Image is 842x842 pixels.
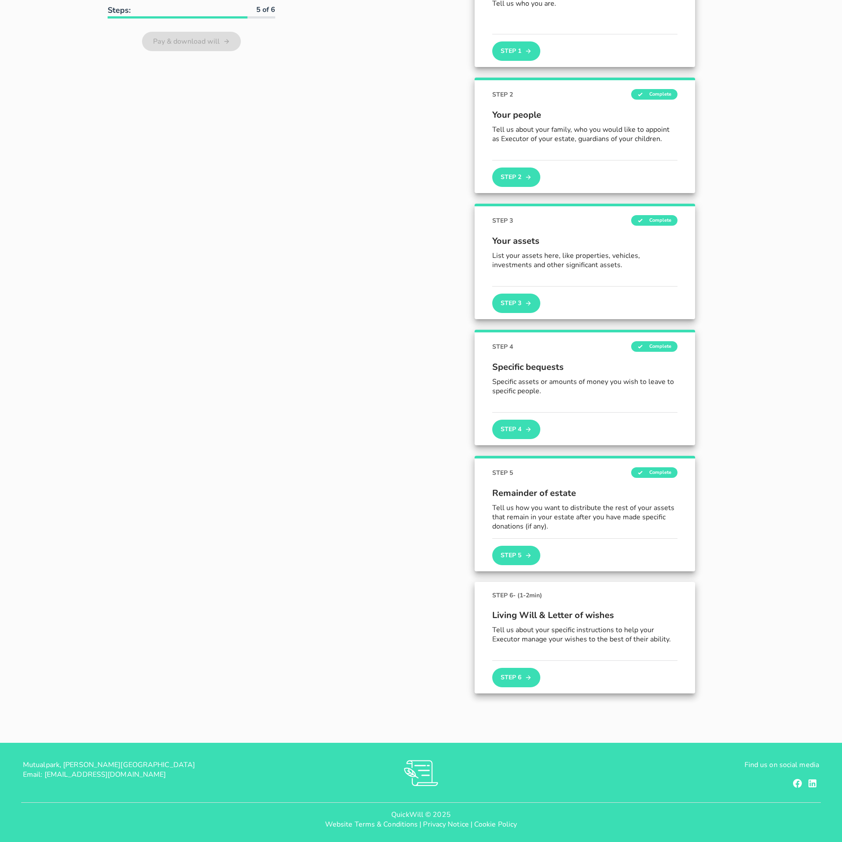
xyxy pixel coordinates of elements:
[23,760,195,770] span: Mutualpark, [PERSON_NAME][GEOGRAPHIC_DATA]
[492,235,677,248] span: Your assets
[108,5,131,15] b: Steps:
[492,251,677,270] p: List your assets here, like properties, vehicles, investments and other significant assets.
[471,820,472,829] span: |
[325,820,418,829] a: Website Terms & Conditions
[492,668,540,687] button: Step 6
[492,361,677,374] span: Specific bequests
[23,770,166,779] span: Email: [EMAIL_ADDRESS][DOMAIN_NAME]
[474,820,517,829] a: Cookie Policy
[492,90,513,99] span: STEP 2
[492,468,513,477] span: STEP 5
[513,591,542,600] span: - (1-2min)
[492,108,677,122] span: Your people
[631,215,677,226] span: Complete
[631,341,677,352] span: Complete
[492,41,540,61] button: Step 1
[492,125,677,144] p: Tell us about your family, who you would like to appoint as Executor of your estate, guardians of...
[492,377,677,396] p: Specific assets or amounts of money you wish to leave to specific people.
[492,546,540,565] button: Step 5
[419,820,421,829] span: |
[492,294,540,313] button: Step 3
[492,609,677,622] span: Living Will & Letter of wishes
[631,89,677,100] span: Complete
[492,168,540,187] button: Step 2
[7,810,835,820] p: QuickWill © 2025
[492,626,677,644] p: Tell us about your specific instructions to help your Executor manage your wishes to the best of ...
[492,503,677,531] p: Tell us how you want to distribute the rest of your assets that remain in your estate after you h...
[256,5,275,15] b: 5 of 6
[492,487,677,500] span: Remainder of estate
[492,216,513,225] span: STEP 3
[404,760,438,786] img: RVs0sauIwKhMoGR03FLGkjXSOVwkZRnQsltkF0QxpTsornXsmh1o7vbL94pqF3d8sZvAAAAAElFTkSuQmCC
[492,420,540,439] button: Step 4
[423,820,468,829] a: Privacy Notice
[631,467,677,478] span: Complete
[554,760,819,770] p: Find us on social media
[492,591,542,600] span: STEP 6
[492,342,513,351] span: STEP 4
